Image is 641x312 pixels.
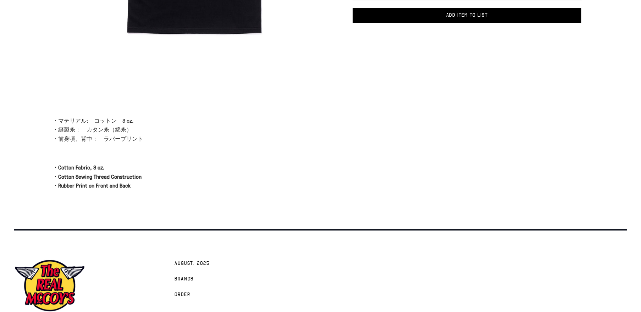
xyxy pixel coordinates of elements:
[175,276,194,283] span: Brands
[175,291,190,299] span: Order
[53,116,306,144] p: ・マテリアル: コットン 8 oz. ・縫製糸： カタン糸（綿糸） ・前身頃、背中： ラバープリント
[171,271,198,286] a: Brands
[175,260,210,267] span: AUGUST. 2025
[53,163,142,189] strong: ・Cotton Fabric, 8 oz. ・Cotton Sewing Thread Construction ・Rubber Print on Front and Back
[446,12,488,18] span: Add item to List
[171,286,194,302] a: Order
[353,8,581,23] button: Add item to List
[171,255,213,271] a: AUGUST. 2025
